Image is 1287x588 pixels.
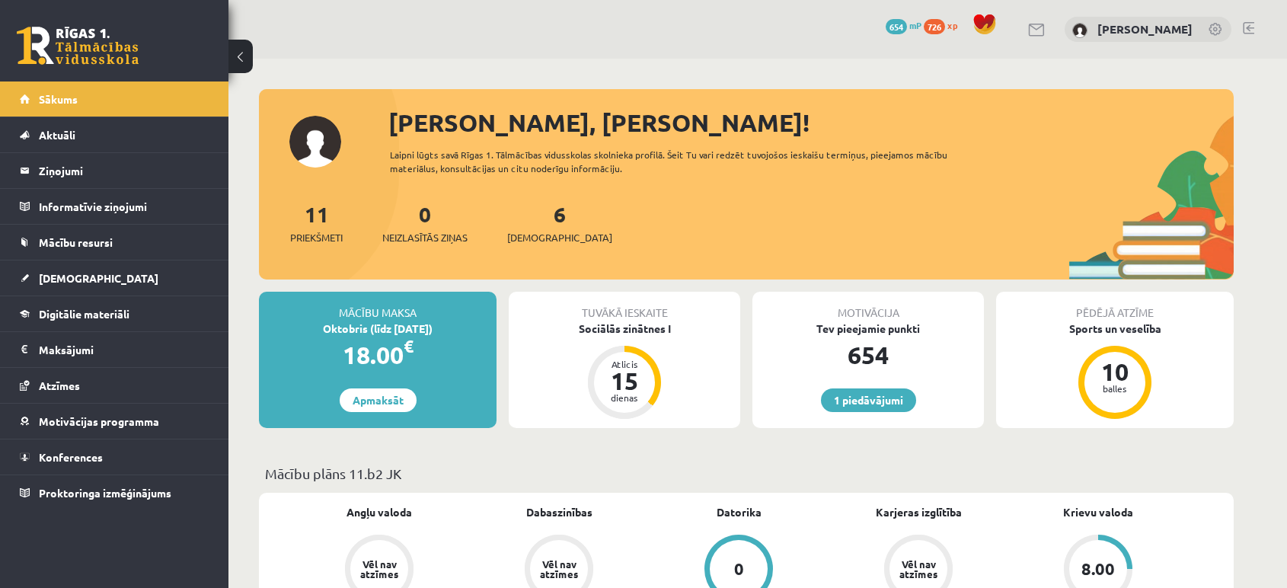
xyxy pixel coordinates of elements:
a: Sākums [20,81,209,117]
a: Motivācijas programma [20,404,209,439]
span: Aktuāli [39,128,75,142]
div: Tev pieejamie punkti [752,321,984,337]
p: Mācību plāns 11.b2 JK [265,463,1228,484]
a: Datorika [717,504,762,520]
div: Mācību maksa [259,292,497,321]
div: balles [1092,384,1138,393]
a: Mācību resursi [20,225,209,260]
div: 654 [752,337,984,373]
div: Tuvākā ieskaite [509,292,740,321]
a: Konferences [20,439,209,475]
a: Apmaksāt [340,388,417,412]
span: [DEMOGRAPHIC_DATA] [507,230,612,245]
a: Atzīmes [20,368,209,403]
div: 18.00 [259,337,497,373]
div: Vēl nav atzīmes [358,559,401,579]
a: 1 piedāvājumi [821,388,916,412]
a: Informatīvie ziņojumi [20,189,209,224]
div: Motivācija [752,292,984,321]
div: dienas [602,393,647,402]
div: 15 [602,369,647,393]
div: 0 [734,561,744,577]
div: Vēl nav atzīmes [538,559,580,579]
div: Sports un veselība [996,321,1234,337]
a: Digitālie materiāli [20,296,209,331]
span: xp [947,19,957,31]
a: 726 xp [924,19,965,31]
a: 6[DEMOGRAPHIC_DATA] [507,200,612,245]
span: mP [909,19,921,31]
span: Mācību resursi [39,235,113,249]
a: Sports un veselība 10 balles [996,321,1234,421]
div: [PERSON_NAME], [PERSON_NAME]! [388,104,1234,141]
div: Laipni lūgts savā Rīgas 1. Tālmācības vidusskolas skolnieka profilā. Šeit Tu vari redzēt tuvojošo... [390,148,975,175]
span: € [404,335,414,357]
span: Motivācijas programma [39,414,159,428]
a: Krievu valoda [1063,504,1133,520]
a: Dabaszinības [526,504,592,520]
a: Ziņojumi [20,153,209,188]
span: Sākums [39,92,78,106]
div: Sociālās zinātnes I [509,321,740,337]
span: Neizlasītās ziņas [382,230,468,245]
div: 8.00 [1081,561,1115,577]
a: Proktoringa izmēģinājums [20,475,209,510]
div: Atlicis [602,360,647,369]
div: Oktobris (līdz [DATE]) [259,321,497,337]
span: Priekšmeti [290,230,343,245]
a: Aktuāli [20,117,209,152]
span: Konferences [39,450,103,464]
span: 726 [924,19,945,34]
a: [DEMOGRAPHIC_DATA] [20,260,209,296]
legend: Maksājumi [39,332,209,367]
span: Atzīmes [39,379,80,392]
a: Angļu valoda [346,504,412,520]
div: 10 [1092,360,1138,384]
a: 0Neizlasītās ziņas [382,200,468,245]
a: Rīgas 1. Tālmācības vidusskola [17,27,139,65]
a: 654 mP [886,19,921,31]
span: 654 [886,19,907,34]
span: Digitālie materiāli [39,307,129,321]
legend: Informatīvie ziņojumi [39,189,209,224]
div: Pēdējā atzīme [996,292,1234,321]
a: [PERSON_NAME] [1097,21,1193,37]
span: [DEMOGRAPHIC_DATA] [39,271,158,285]
div: Vēl nav atzīmes [897,559,940,579]
span: Proktoringa izmēģinājums [39,486,171,500]
a: 11Priekšmeti [290,200,343,245]
legend: Ziņojumi [39,153,209,188]
img: Arnolds Mikuličs [1072,23,1087,38]
a: Sociālās zinātnes I Atlicis 15 dienas [509,321,740,421]
a: Maksājumi [20,332,209,367]
a: Karjeras izglītība [876,504,962,520]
